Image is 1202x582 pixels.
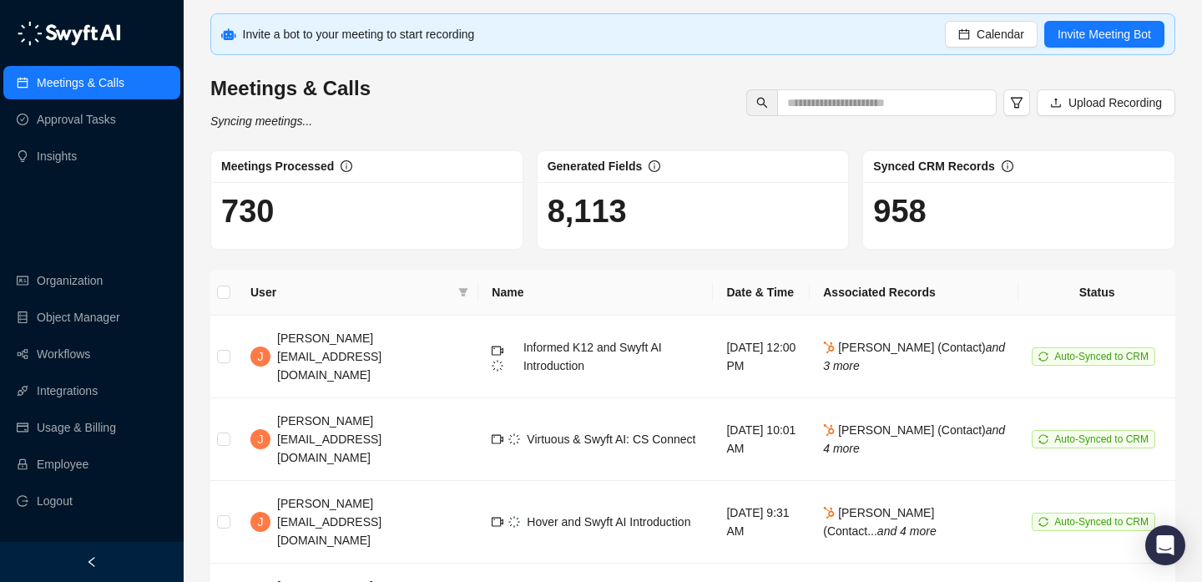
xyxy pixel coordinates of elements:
[977,25,1024,43] span: Calendar
[37,484,73,518] span: Logout
[823,423,1005,455] span: [PERSON_NAME] (Contact)
[210,75,371,102] h3: Meetings & Calls
[1054,516,1149,528] span: Auto-Synced to CRM
[221,192,513,230] h1: 730
[823,341,1005,372] i: and 3 more
[492,360,503,372] img: logo-small-inverted-DW8HDUn_.png
[37,337,90,371] a: Workflows
[37,103,116,136] a: Approval Tasks
[945,21,1038,48] button: Calendar
[277,414,381,464] span: [PERSON_NAME][EMAIL_ADDRESS][DOMAIN_NAME]
[713,481,810,564] td: [DATE] 9:31 AM
[243,28,475,41] span: Invite a bot to your meeting to start recording
[1038,434,1048,444] span: sync
[455,280,472,305] span: filter
[341,160,352,172] span: info-circle
[873,159,994,173] span: Synced CRM Records
[873,192,1164,230] h1: 958
[1018,270,1175,316] th: Status
[713,270,810,316] th: Date & Time
[277,497,381,547] span: [PERSON_NAME][EMAIL_ADDRESS][DOMAIN_NAME]
[523,341,662,372] span: Informed K12 and Swyft AI Introduction
[756,97,768,109] span: search
[250,283,452,301] span: User
[508,433,520,445] img: logo-small-inverted-DW8HDUn_.png
[713,398,810,481] td: [DATE] 10:01 AM
[527,515,690,529] span: Hover and Swyft AI Introduction
[258,513,264,531] span: J
[492,433,503,445] span: video-camera
[1010,96,1023,109] span: filter
[1044,21,1164,48] button: Invite Meeting Bot
[1037,89,1175,116] button: Upload Recording
[508,516,520,528] img: logo-small-inverted-DW8HDUn_.png
[1068,94,1162,112] span: Upload Recording
[548,159,643,173] span: Generated Fields
[37,264,103,297] a: Organization
[37,301,120,334] a: Object Manager
[810,270,1018,316] th: Associated Records
[492,516,503,528] span: video-camera
[527,433,695,446] span: Virtuous & Swyft AI: CS Connect
[877,524,937,538] i: and 4 more
[823,341,1005,372] span: [PERSON_NAME] (Contact)
[649,160,660,172] span: info-circle
[823,423,1005,455] i: and 4 more
[1054,351,1149,362] span: Auto-Synced to CRM
[221,159,334,173] span: Meetings Processed
[1038,352,1048,362] span: sync
[823,506,936,538] span: [PERSON_NAME] (Contact...
[37,448,88,481] a: Employee
[1058,25,1151,43] span: Invite Meeting Bot
[1038,517,1048,527] span: sync
[958,28,970,40] span: calendar
[37,374,98,407] a: Integrations
[713,316,810,398] td: [DATE] 12:00 PM
[548,192,839,230] h1: 8,113
[277,331,381,382] span: [PERSON_NAME][EMAIL_ADDRESS][DOMAIN_NAME]
[258,430,264,448] span: J
[492,345,503,357] span: video-camera
[37,66,124,99] a: Meetings & Calls
[86,556,98,568] span: left
[458,287,468,297] span: filter
[1002,160,1013,172] span: info-circle
[1050,97,1062,109] span: upload
[258,347,264,366] span: J
[37,139,77,173] a: Insights
[210,114,312,128] i: Syncing meetings...
[37,411,116,444] a: Usage & Billing
[17,495,28,507] span: logout
[1054,433,1149,445] span: Auto-Synced to CRM
[1145,525,1185,565] div: Open Intercom Messenger
[478,270,713,316] th: Name
[17,21,121,46] img: logo-05li4sbe.png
